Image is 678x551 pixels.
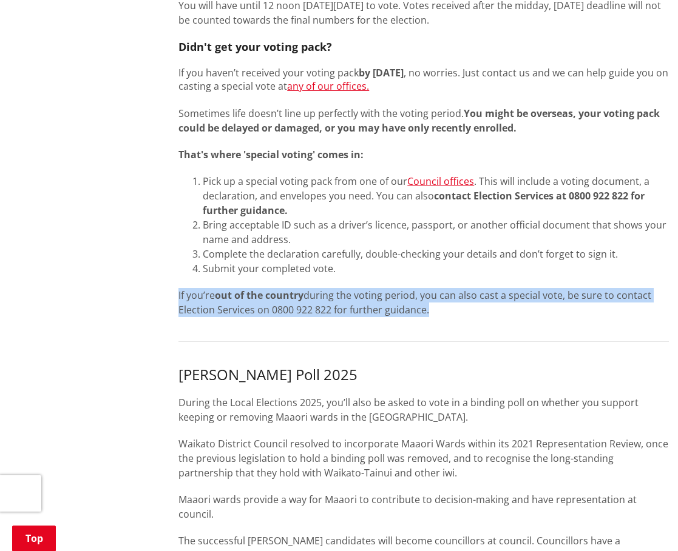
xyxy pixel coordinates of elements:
[215,289,303,302] strong: out of the country
[287,79,369,93] a: any of our offices.
[203,218,669,247] li: Bring acceptable ID such as a driver’s licence, passport, or another official document that shows...
[178,436,669,480] p: Waikato District Council resolved to incorporate Maaori Wards within its 2021 Representation Revi...
[178,39,332,54] strong: Didn't get your voting pack?
[203,189,645,217] strong: contact Election Services at 0800 922 822 for further guidance.
[203,174,669,218] li: Pick up a special voting pack from one of our . This will include a voting document, a declaratio...
[178,288,669,317] p: If you’re during the voting period, you can also cast a special vote, be sure to contact Election...
[178,107,660,135] strong: You might be overseas, your voting pack could be delayed or damaged, or you may have only recentl...
[178,148,364,161] strong: That's where 'special voting' comes in:
[178,366,669,384] h3: [PERSON_NAME] Poll 2025
[178,66,669,93] p: If you haven’t received your voting pack , no worries. Just contact us and we can help guide you ...
[407,175,474,188] a: Council offices
[178,106,669,135] p: Sometimes life doesn’t line up perfectly with the voting period.
[359,66,404,79] strong: by [DATE]
[203,247,669,261] li: Complete the declaration carefully, double-checking your details and don’t forget to sign it.
[178,395,669,424] p: During the Local Elections 2025, you’ll also be asked to vote in a binding poll on whether you su...
[178,492,669,521] p: Maaori wards provide a way for Maaori to contribute to decision-making and have representation at...
[12,526,56,551] a: Top
[622,500,666,544] iframe: Messenger Launcher
[203,261,669,276] li: Submit your completed vote.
